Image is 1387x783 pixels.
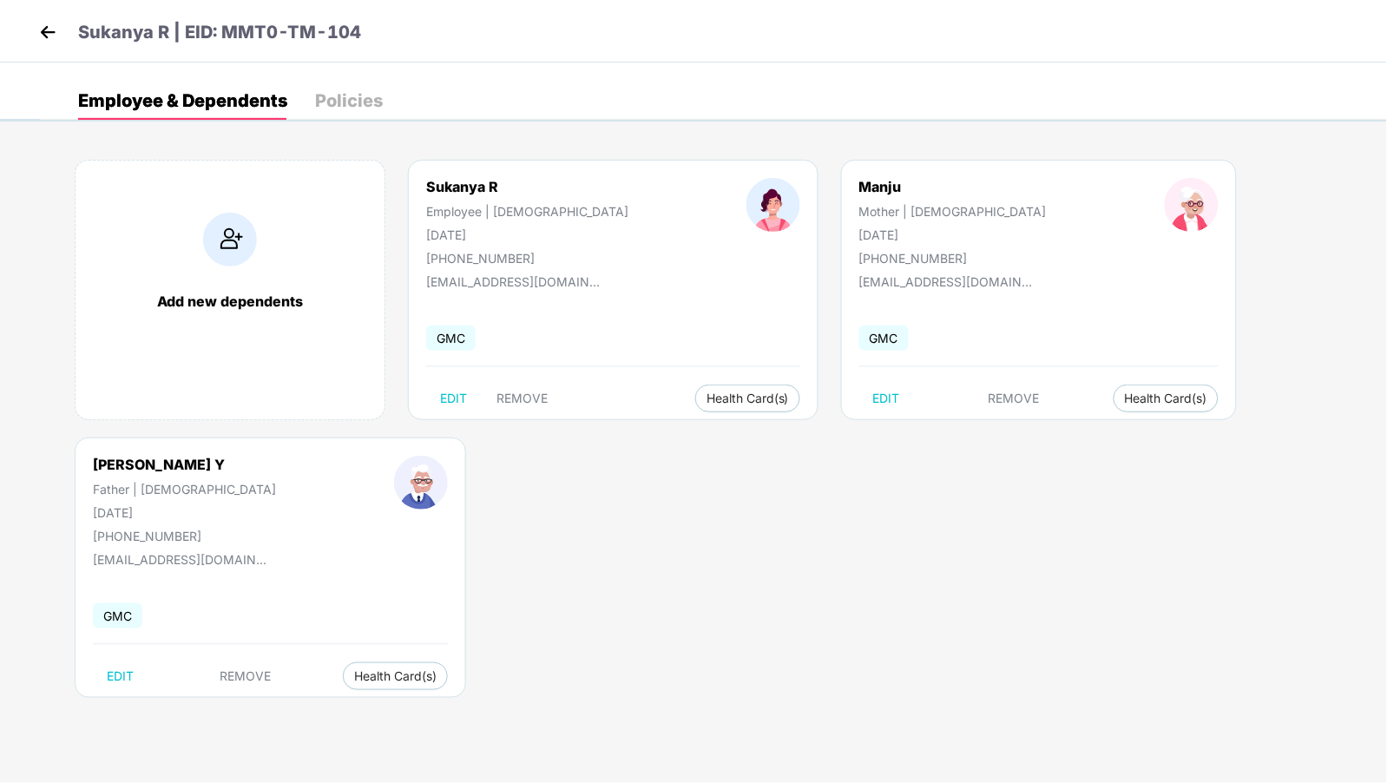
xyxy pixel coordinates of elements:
[203,213,257,266] img: addIcon
[394,456,448,510] img: profileImage
[107,669,134,683] span: EDIT
[1114,385,1219,412] button: Health Card(s)
[426,204,628,219] div: Employee | [DEMOGRAPHIC_DATA]
[440,391,467,405] span: EDIT
[496,391,548,405] span: REMOVE
[93,552,266,567] div: [EMAIL_ADDRESS][DOMAIN_NAME]
[93,505,276,520] div: [DATE]
[859,274,1033,289] div: [EMAIL_ADDRESS][DOMAIN_NAME]
[93,482,276,497] div: Father | [DEMOGRAPHIC_DATA]
[859,251,1047,266] div: [PHONE_NUMBER]
[315,92,383,109] div: Policies
[859,326,909,351] span: GMC
[859,385,914,412] button: EDIT
[1125,394,1207,403] span: Health Card(s)
[859,178,1047,195] div: Manju
[746,178,800,232] img: profileImage
[426,326,476,351] span: GMC
[707,394,789,403] span: Health Card(s)
[1165,178,1219,232] img: profileImage
[93,603,142,628] span: GMC
[206,662,285,690] button: REMOVE
[426,385,481,412] button: EDIT
[426,178,628,195] div: Sukanya R
[859,227,1047,242] div: [DATE]
[989,391,1040,405] span: REMOVE
[426,227,628,242] div: [DATE]
[873,391,900,405] span: EDIT
[93,529,276,543] div: [PHONE_NUMBER]
[93,293,367,310] div: Add new dependents
[483,385,562,412] button: REMOVE
[35,19,61,45] img: back
[78,19,361,46] p: Sukanya R | EID: MMT0-TM-104
[426,274,600,289] div: [EMAIL_ADDRESS][DOMAIN_NAME]
[343,662,448,690] button: Health Card(s)
[975,385,1054,412] button: REMOVE
[695,385,800,412] button: Health Card(s)
[78,92,287,109] div: Employee & Dependents
[859,204,1047,219] div: Mother | [DEMOGRAPHIC_DATA]
[426,251,628,266] div: [PHONE_NUMBER]
[93,456,276,473] div: [PERSON_NAME] Y
[93,662,148,690] button: EDIT
[354,672,437,681] span: Health Card(s)
[220,669,271,683] span: REMOVE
